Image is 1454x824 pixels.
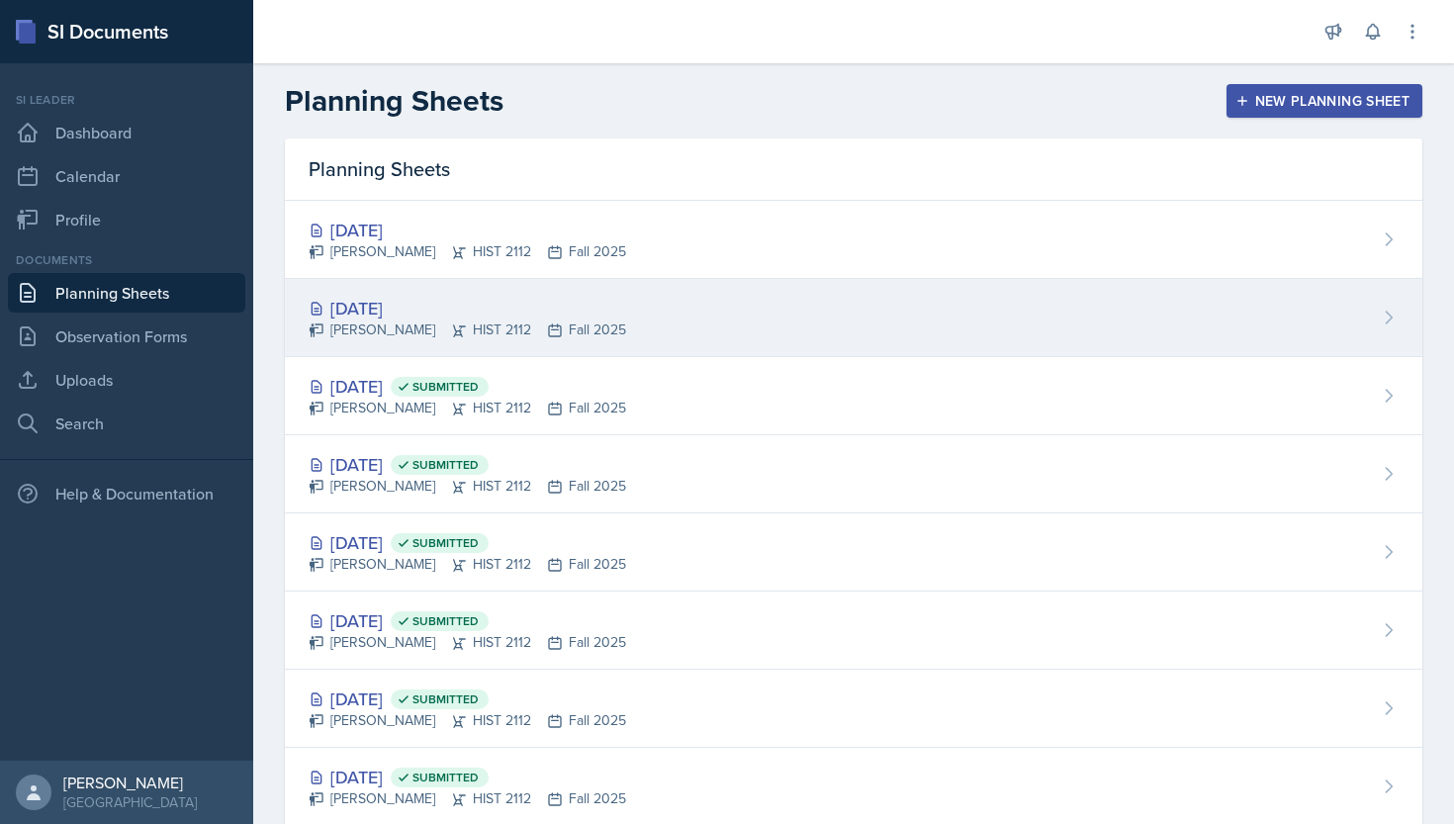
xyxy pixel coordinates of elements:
div: [DATE] [309,373,626,400]
div: [PERSON_NAME] HIST 2112 Fall 2025 [309,632,626,653]
div: [DATE] [309,295,626,321]
div: [DATE] [309,529,626,556]
button: New Planning Sheet [1227,84,1422,118]
div: Si leader [8,91,245,109]
span: Submitted [412,613,479,629]
span: Submitted [412,691,479,707]
h2: Planning Sheets [285,83,503,119]
div: New Planning Sheet [1239,93,1409,109]
span: Submitted [412,457,479,473]
div: [PERSON_NAME] HIST 2112 Fall 2025 [309,241,626,262]
span: Submitted [412,770,479,785]
a: [DATE] Submitted [PERSON_NAME]HIST 2112Fall 2025 [285,513,1422,592]
a: [DATE] Submitted [PERSON_NAME]HIST 2112Fall 2025 [285,357,1422,435]
div: [PERSON_NAME] HIST 2112 Fall 2025 [309,398,626,418]
div: [DATE] [309,686,626,712]
div: [PERSON_NAME] HIST 2112 Fall 2025 [309,554,626,575]
a: Search [8,404,245,443]
div: [DATE] [309,607,626,634]
div: [PERSON_NAME] [63,773,197,792]
div: [DATE] [309,764,626,790]
a: Planning Sheets [8,273,245,313]
a: [DATE] Submitted [PERSON_NAME]HIST 2112Fall 2025 [285,592,1422,670]
div: [PERSON_NAME] HIST 2112 Fall 2025 [309,788,626,809]
span: Submitted [412,379,479,395]
div: [PERSON_NAME] HIST 2112 Fall 2025 [309,320,626,340]
a: Observation Forms [8,317,245,356]
a: [DATE] Submitted [PERSON_NAME]HIST 2112Fall 2025 [285,435,1422,513]
a: [DATE] [PERSON_NAME]HIST 2112Fall 2025 [285,201,1422,279]
div: Documents [8,251,245,269]
div: Planning Sheets [285,138,1422,201]
div: [DATE] [309,451,626,478]
a: Calendar [8,156,245,196]
div: [GEOGRAPHIC_DATA] [63,792,197,812]
a: [DATE] Submitted [PERSON_NAME]HIST 2112Fall 2025 [285,670,1422,748]
a: [DATE] [PERSON_NAME]HIST 2112Fall 2025 [285,279,1422,357]
span: Submitted [412,535,479,551]
div: [PERSON_NAME] HIST 2112 Fall 2025 [309,476,626,497]
div: [PERSON_NAME] HIST 2112 Fall 2025 [309,710,626,731]
div: [DATE] [309,217,626,243]
a: Uploads [8,360,245,400]
div: Help & Documentation [8,474,245,513]
a: Dashboard [8,113,245,152]
a: Profile [8,200,245,239]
